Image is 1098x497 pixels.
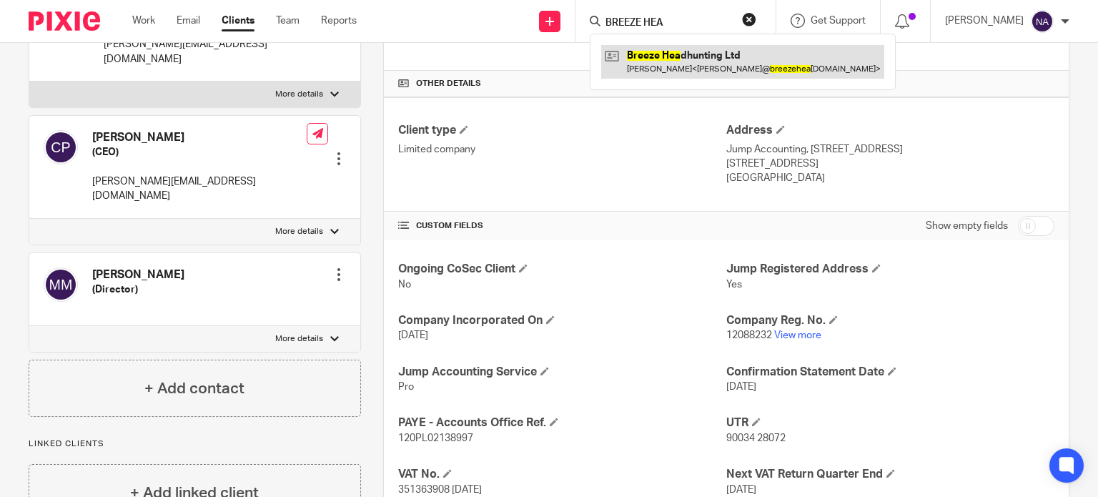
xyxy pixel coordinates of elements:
[726,313,1054,328] h4: Company Reg. No.
[726,415,1054,430] h4: UTR
[398,313,726,328] h4: Company Incorporated On
[92,130,307,145] h4: [PERSON_NAME]
[44,267,78,302] img: svg%3E
[742,12,756,26] button: Clear
[92,145,307,159] h5: (CEO)
[726,382,756,392] span: [DATE]
[104,37,308,67] p: [PERSON_NAME][EMAIL_ADDRESS][DOMAIN_NAME]
[398,330,428,340] span: [DATE]
[398,485,482,495] span: 351363908 [DATE]
[726,262,1054,277] h4: Jump Registered Address
[416,78,481,89] span: Other details
[275,89,323,100] p: More details
[398,142,726,157] p: Limited company
[398,280,411,290] span: No
[177,14,200,28] a: Email
[276,14,300,28] a: Team
[726,467,1054,482] h4: Next VAT Return Quarter End
[604,17,733,30] input: Search
[811,16,866,26] span: Get Support
[726,171,1054,185] p: [GEOGRAPHIC_DATA]
[398,365,726,380] h4: Jump Accounting Service
[275,226,323,237] p: More details
[321,14,357,28] a: Reports
[222,14,254,28] a: Clients
[774,330,821,340] a: View more
[92,267,184,282] h4: [PERSON_NAME]
[926,219,1008,233] label: Show empty fields
[29,11,100,31] img: Pixie
[398,415,726,430] h4: PAYE - Accounts Office Ref.
[1031,10,1054,33] img: svg%3E
[398,262,726,277] h4: Ongoing CoSec Client
[726,433,786,443] span: 90034 28072
[726,123,1054,138] h4: Address
[726,485,756,495] span: [DATE]
[132,14,155,28] a: Work
[726,142,1054,157] p: Jump Accounting, [STREET_ADDRESS]
[726,365,1054,380] h4: Confirmation Statement Date
[398,123,726,138] h4: Client type
[29,438,361,450] p: Linked clients
[945,14,1024,28] p: [PERSON_NAME]
[398,467,726,482] h4: VAT No.
[398,382,414,392] span: Pro
[726,157,1054,171] p: [STREET_ADDRESS]
[275,333,323,345] p: More details
[144,378,244,400] h4: + Add contact
[92,174,307,204] p: [PERSON_NAME][EMAIL_ADDRESS][DOMAIN_NAME]
[726,280,742,290] span: Yes
[398,220,726,232] h4: CUSTOM FIELDS
[398,433,473,443] span: 120PL02138997
[92,282,184,297] h5: (Director)
[726,330,772,340] span: 12088232
[44,130,78,164] img: svg%3E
